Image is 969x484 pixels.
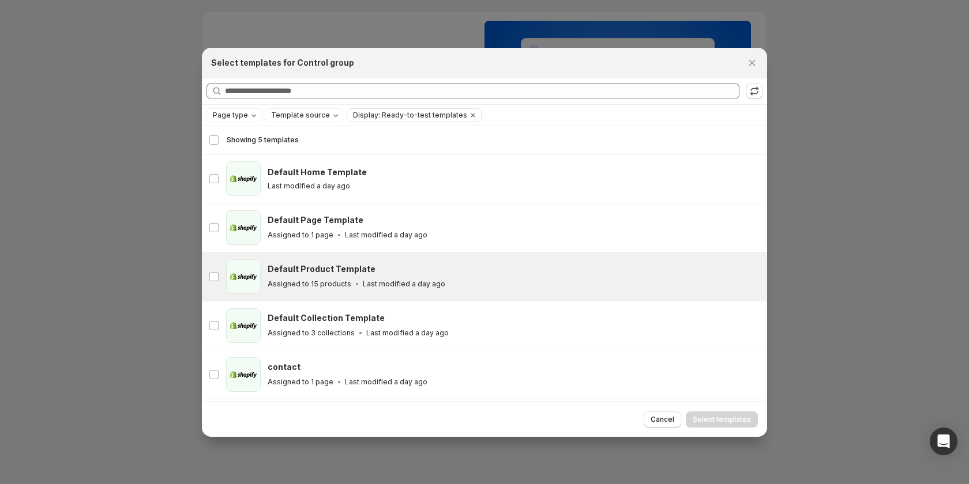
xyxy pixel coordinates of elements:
[226,210,261,245] img: Default Page Template
[345,377,427,387] p: Last modified a day ago
[268,263,375,275] h3: Default Product Template
[268,230,333,240] p: Assigned to 1 page
[744,55,760,71] button: Close
[227,135,299,145] span: Showing 5 templates
[268,328,355,338] p: Assigned to 3 collections
[268,181,350,191] p: Last modified a day ago
[353,111,467,120] span: Display: Ready-to-test templates
[213,111,248,120] span: Page type
[644,411,681,428] button: Cancel
[366,328,449,338] p: Last modified a day ago
[268,361,301,373] h3: contact
[268,167,367,178] h3: Default Home Template
[226,161,261,196] img: Default Home Template
[268,377,333,387] p: Assigned to 1 page
[363,279,445,289] p: Last modified a day ago
[268,214,363,226] h3: Default Page Template
[467,109,479,122] button: Clear
[345,230,427,240] p: Last modified a day ago
[226,308,261,343] img: Default Collection Template
[651,415,674,424] span: Cancel
[207,109,262,122] button: Page type
[268,312,385,324] h3: Default Collection Template
[271,111,330,120] span: Template source
[211,57,354,69] h2: Select templates for Control group
[268,279,351,289] p: Assigned to 15 products
[347,109,467,122] button: Display: Ready-to-test templates
[930,428,957,455] div: Open Intercom Messenger
[265,109,344,122] button: Template source
[226,259,261,294] img: Default Product Template
[226,357,261,392] img: contact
